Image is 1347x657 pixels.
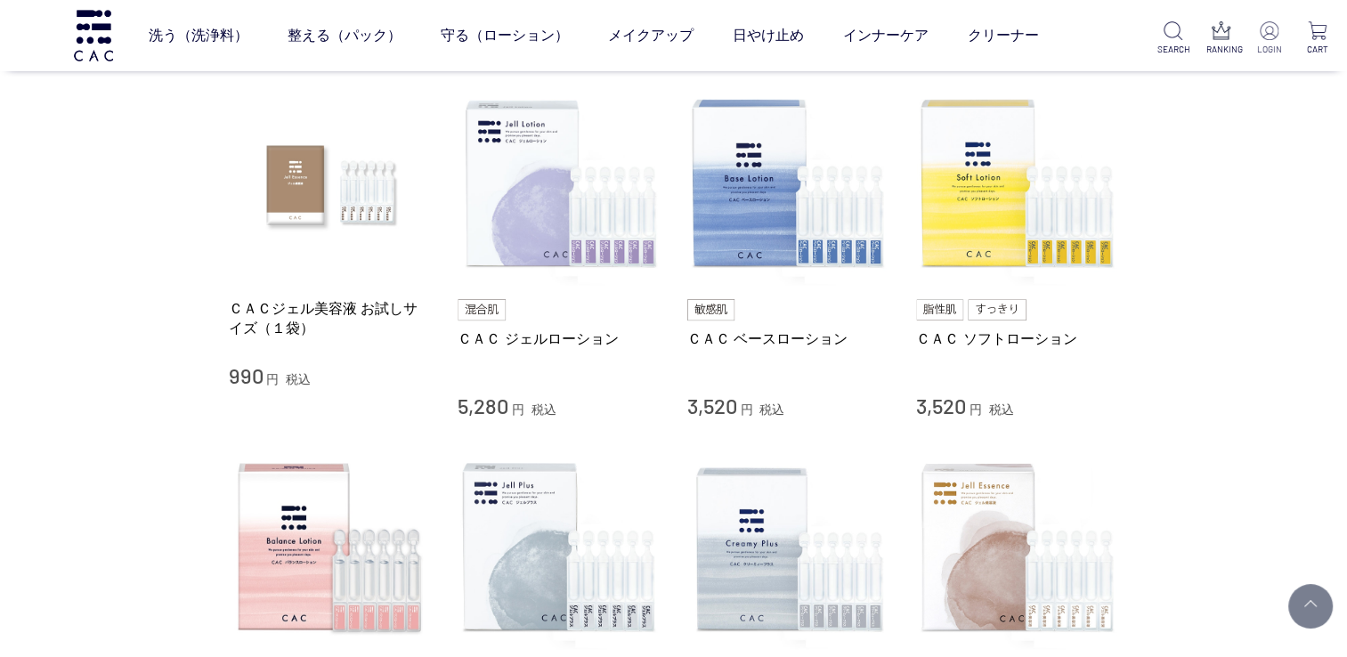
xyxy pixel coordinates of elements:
span: 3,520 [916,393,966,418]
img: ＣＡＣ ジェル美容液 [916,447,1119,650]
img: ＣＡＣ ソフトローション [916,83,1119,286]
img: 脂性肌 [916,299,963,320]
a: LOGIN [1254,21,1285,56]
img: ＣＡＣ ジェルローション [458,83,661,286]
img: 敏感肌 [687,299,735,320]
p: SEARCH [1157,43,1189,56]
img: ＣＡＣ クリーミィープラス [687,447,890,650]
a: RANKING [1205,21,1237,56]
span: 990 [229,362,264,388]
span: 3,520 [687,393,737,418]
a: ＣＡＣ ソフトローション [916,329,1119,348]
img: すっきり [968,299,1026,320]
img: ＣＡＣ ベースローション [687,83,890,286]
img: logo [71,10,116,61]
a: SEARCH [1157,21,1189,56]
a: ＣＡＣジェル美容液 お試しサイズ（１袋） [229,299,432,337]
a: CART [1302,21,1333,56]
a: 洗う（洗浄料） [148,11,247,61]
span: 円 [512,402,524,417]
img: 混合肌 [458,299,506,320]
a: 整える（パック） [287,11,401,61]
span: 税込 [286,372,311,386]
a: メイクアップ [607,11,693,61]
img: ＣＡＣ ジェルプラス [458,447,661,650]
span: 5,280 [458,393,508,418]
a: インナーケア [842,11,928,61]
span: 税込 [531,402,556,417]
span: 円 [266,372,279,386]
span: 円 [970,402,982,417]
img: ＣＡＣジェル美容液 お試しサイズ（１袋） [229,83,432,286]
span: 税込 [989,402,1014,417]
a: 守る（ローション） [440,11,568,61]
span: 税込 [759,402,784,417]
img: ＣＡＣ バランスローション [229,447,432,650]
a: 日やけ止め [732,11,803,61]
p: RANKING [1205,43,1237,56]
a: ＣＡＣ ジェルローション [458,329,661,348]
span: 円 [740,402,752,417]
p: CART [1302,43,1333,56]
p: LOGIN [1254,43,1285,56]
a: ＣＡＣ ベースローション [687,329,890,348]
a: クリーナー [967,11,1038,61]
